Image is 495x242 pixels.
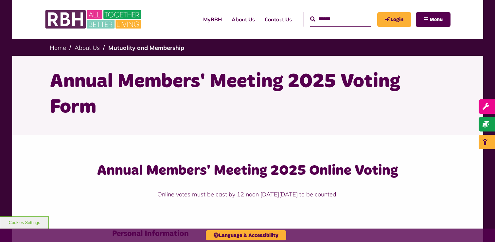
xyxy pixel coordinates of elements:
p: Online votes must be cast by 12 noon [DATE][DATE] to be counted. [79,190,416,199]
h1: Annual Members' Meeting 2025 Voting Form [50,69,446,120]
button: Language & Accessibility [206,230,286,240]
img: RBH [45,7,143,32]
iframe: Netcall Web Assistant for live chat [466,212,495,242]
a: Home [50,44,66,51]
a: MyRBH [377,12,411,27]
a: About Us [227,10,260,28]
a: About Us [75,44,100,51]
a: MyRBH [198,10,227,28]
span: Menu [430,17,443,22]
button: Navigation [416,12,451,27]
a: Contact Us [260,10,297,28]
a: Mutuality and Membership [108,44,184,51]
h3: Annual Members' Meeting 2025 Online Voting [79,161,416,180]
